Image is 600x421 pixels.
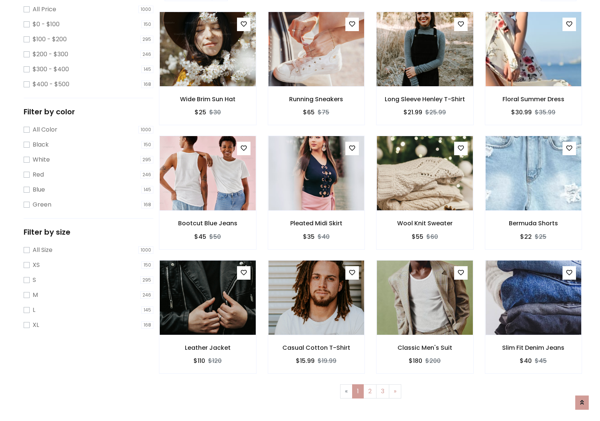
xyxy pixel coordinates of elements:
[24,228,153,237] h5: Filter by size
[141,261,153,269] span: 150
[209,232,221,241] del: $50
[425,357,441,365] del: $200
[208,357,222,365] del: $120
[425,108,446,117] del: $25.99
[409,357,422,364] h6: $180
[376,220,473,227] h6: Wool Knit Sweater
[141,201,153,208] span: 168
[511,109,532,116] h6: $30.99
[376,96,473,103] h6: Long Sleeve Henley T-Shirt
[485,96,582,103] h6: Floral Summer Dress
[165,384,576,399] nav: Page navigation
[535,357,547,365] del: $45
[268,344,365,351] h6: Casual Cotton T-Shirt
[33,276,36,285] label: S
[194,233,206,240] h6: $45
[33,50,68,59] label: $200 - $300
[33,200,51,209] label: Green
[141,321,153,329] span: 168
[376,384,389,399] a: 3
[268,220,365,227] h6: Pleated Midi Skirt
[318,108,329,117] del: $75
[33,5,56,14] label: All Price
[141,186,153,193] span: 145
[141,81,153,88] span: 168
[535,108,555,117] del: $35.99
[389,384,401,399] a: Next
[268,96,365,103] h6: Running Sneakers
[33,321,39,330] label: XL
[140,36,153,43] span: 295
[140,156,153,163] span: 295
[33,185,45,194] label: Blue
[33,80,69,89] label: $400 - $500
[159,220,256,227] h6: Bootcut Blue Jeans
[363,384,376,399] a: 2
[33,65,69,74] label: $300 - $400
[33,170,44,179] label: Red
[403,109,422,116] h6: $21.99
[141,66,153,73] span: 145
[140,171,153,178] span: 246
[193,357,205,364] h6: $110
[33,140,49,149] label: Black
[33,246,52,255] label: All Size
[426,232,438,241] del: $60
[138,246,153,254] span: 1000
[159,96,256,103] h6: Wide Brim Sun Hat
[141,21,153,28] span: 150
[33,35,67,44] label: $100 - $200
[318,357,336,365] del: $19.99
[412,233,423,240] h6: $55
[303,109,315,116] h6: $65
[141,306,153,314] span: 145
[33,306,35,315] label: L
[352,384,364,399] a: 1
[33,125,57,134] label: All Color
[535,232,546,241] del: $25
[33,261,40,270] label: XS
[485,220,582,227] h6: Bermuda Shorts
[141,141,153,148] span: 150
[394,387,396,396] span: »
[159,344,256,351] h6: Leather Jacket
[24,107,153,116] h5: Filter by color
[33,20,60,29] label: $0 - $100
[376,344,473,351] h6: Classic Men's Suit
[485,344,582,351] h6: Slim Fit Denim Jeans
[209,108,221,117] del: $30
[33,291,38,300] label: M
[296,357,315,364] h6: $15.99
[520,233,532,240] h6: $22
[138,6,153,13] span: 1000
[140,51,153,58] span: 246
[318,232,330,241] del: $40
[138,126,153,133] span: 1000
[33,155,50,164] label: White
[140,276,153,284] span: 295
[520,357,532,364] h6: $40
[195,109,206,116] h6: $25
[140,291,153,299] span: 246
[303,233,315,240] h6: $35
